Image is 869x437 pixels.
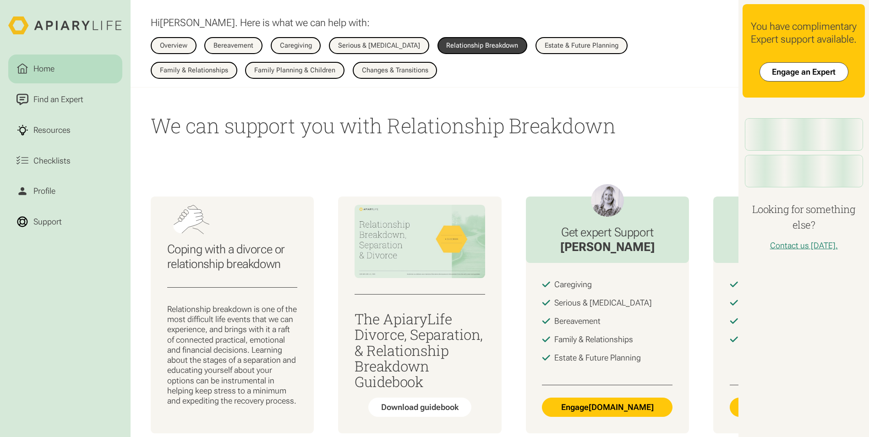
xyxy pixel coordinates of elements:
[338,42,420,49] div: Serious & [MEDICAL_DATA]
[151,37,197,54] a: Overview
[32,154,73,167] div: Checklists
[545,42,618,49] div: Estate & Future Planning
[770,240,838,250] a: Contact us [DATE].
[381,402,459,412] div: Download guidebook
[245,62,344,78] a: Family Planning & Children
[160,16,235,28] span: [PERSON_NAME]
[751,20,857,46] div: You have complimentary Expert support available.
[560,225,655,240] h3: Get expert Support
[743,202,865,232] h4: Looking for something else?
[730,398,860,417] a: Engage[DOMAIN_NAME]
[362,67,428,74] div: Changes & Transitions
[554,298,652,308] div: Serious & [MEDICAL_DATA]
[446,42,518,49] div: Relationship Breakdown
[8,208,122,236] a: Support
[213,42,253,49] div: Bereavement
[280,42,312,49] div: Caregiving
[353,62,437,78] a: Changes & Transitions
[32,185,58,197] div: Profile
[151,62,237,78] a: Family & Relationships
[8,147,122,175] a: Checklists
[8,177,122,205] a: Profile
[560,240,655,255] div: [PERSON_NAME]
[355,311,485,389] h3: The ApiaryLife Divorce, Separation, & Relationship Breakdown Guidebook
[554,279,592,290] div: Caregiving
[271,37,321,54] a: Caregiving
[589,402,654,412] span: [DOMAIN_NAME]
[437,37,528,54] a: Relationship Breakdown
[8,55,122,83] a: Home
[151,112,718,139] h1: We can support you with Relationship Breakdown
[167,304,298,406] p: Relationship breakdown is one of the most difficult life events that we can experience, and bring...
[32,216,64,228] div: Support
[8,85,122,114] a: Find an Expert
[32,63,57,75] div: Home
[536,37,628,54] a: Estate & Future Planning
[554,334,633,344] div: Family & Relationships
[151,16,370,29] p: Hi . Here is what we can help with:
[167,242,298,271] h3: Coping with a divorce or relationship breakdown
[542,398,672,417] a: Engage[DOMAIN_NAME]
[329,37,429,54] a: Serious & [MEDICAL_DATA]
[760,62,848,82] a: Engage an Expert
[32,93,86,106] div: Find an Expert
[8,116,122,144] a: Resources
[204,37,262,54] a: Bereavement
[32,124,73,137] div: Resources
[554,353,641,363] div: Estate & Future Planning
[254,67,335,74] div: Family Planning & Children
[554,316,601,326] div: Bereavement
[368,398,471,417] a: Download guidebook
[160,67,228,74] div: Family & Relationships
